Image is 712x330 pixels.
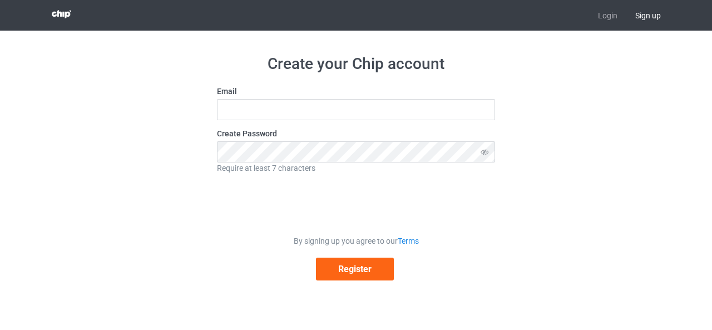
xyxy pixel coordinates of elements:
label: Email [217,86,495,97]
button: Register [316,258,394,280]
a: Terms [398,237,419,245]
label: Create Password [217,128,495,139]
img: 3d383065fc803cdd16c62507c020ddf8.png [52,10,71,18]
h1: Create your Chip account [217,54,495,74]
div: Require at least 7 characters [217,162,495,174]
div: By signing up you agree to our [217,235,495,247]
iframe: reCAPTCHA [271,181,441,225]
